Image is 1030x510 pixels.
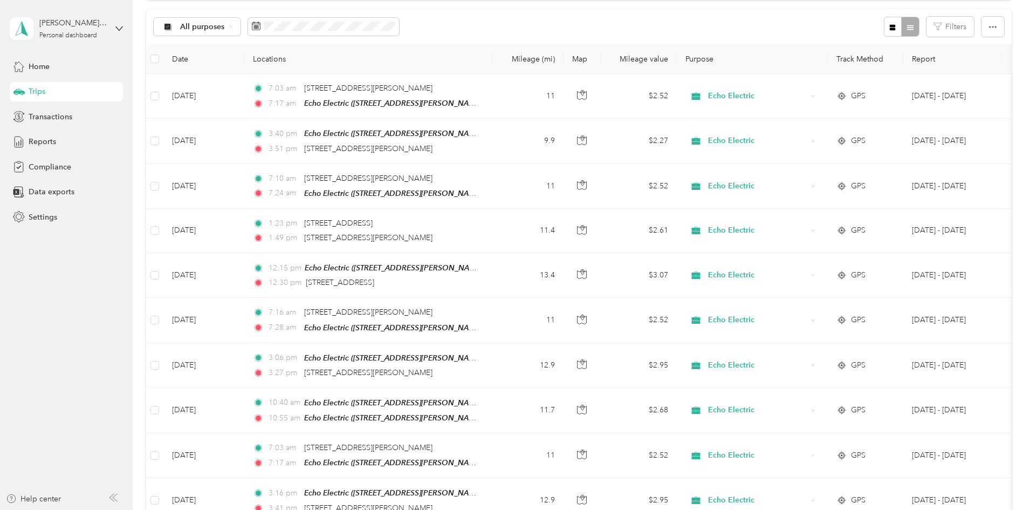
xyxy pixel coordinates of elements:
[903,119,1001,164] td: Sep 1 - 30, 2025
[269,173,299,185] span: 7:10 am
[304,233,432,242] span: [STREET_ADDRESS][PERSON_NAME]
[306,278,374,287] span: [STREET_ADDRESS]
[29,212,57,223] span: Settings
[305,263,485,273] span: Echo Electric ([STREET_ADDRESS][PERSON_NAME])
[180,23,225,31] span: All purposes
[903,164,1001,209] td: Sep 1 - 30, 2025
[29,186,74,198] span: Data exports
[304,84,432,93] span: [STREET_ADDRESS][PERSON_NAME]
[708,359,807,371] span: Echo Electric
[269,128,299,140] span: 3:40 pm
[163,209,244,253] td: [DATE]
[492,298,564,343] td: 11
[601,343,677,388] td: $2.95
[492,209,564,253] td: 11.4
[601,164,677,209] td: $2.52
[828,44,903,74] th: Track Method
[304,144,432,153] span: [STREET_ADDRESS][PERSON_NAME]
[269,277,301,289] span: 12:30 pm
[304,308,432,317] span: [STREET_ADDRESS][PERSON_NAME]
[304,353,545,363] span: Echo Electric ([STREET_ADDRESS][PERSON_NAME][PERSON_NAME])
[601,433,677,478] td: $2.52
[851,269,866,281] span: GPS
[492,164,564,209] td: 11
[304,219,373,228] span: [STREET_ADDRESS]
[163,298,244,343] td: [DATE]
[29,136,56,147] span: Reports
[601,74,677,119] td: $2.52
[492,343,564,388] td: 12.9
[269,98,299,110] span: 7:17 am
[851,404,866,416] span: GPS
[851,90,866,102] span: GPS
[492,119,564,164] td: 9.9
[903,44,1001,74] th: Report
[601,209,677,253] td: $2.61
[304,99,484,108] span: Echo Electric ([STREET_ADDRESS][PERSON_NAME])
[564,44,601,74] th: Map
[492,74,564,119] td: 11
[163,119,244,164] td: [DATE]
[492,44,564,74] th: Mileage (mi)
[269,457,299,469] span: 7:17 am
[304,323,484,332] span: Echo Electric ([STREET_ADDRESS][PERSON_NAME])
[29,161,71,173] span: Compliance
[163,433,244,478] td: [DATE]
[708,314,807,326] span: Echo Electric
[708,135,807,147] span: Echo Electric
[851,359,866,371] span: GPS
[269,412,299,424] span: 10:55 am
[269,232,299,244] span: 1:49 pm
[708,180,807,192] span: Echo Electric
[304,443,432,452] span: [STREET_ADDRESS][PERSON_NAME]
[29,111,72,123] span: Transactions
[304,129,484,138] span: Echo Electric ([STREET_ADDRESS][PERSON_NAME])
[708,494,807,506] span: Echo Electric
[29,86,45,97] span: Trips
[304,458,484,467] span: Echo Electric ([STREET_ADDRESS][PERSON_NAME])
[244,44,492,74] th: Locations
[269,397,299,409] span: 10:40 am
[269,143,299,155] span: 3:51 pm
[903,388,1001,433] td: Sep 1 - 30, 2025
[851,225,866,236] span: GPS
[39,17,107,29] div: [PERSON_NAME] [PERSON_NAME]
[163,74,244,119] td: [DATE]
[304,189,484,198] span: Echo Electric ([STREET_ADDRESS][PERSON_NAME])
[851,135,866,147] span: GPS
[304,413,545,423] span: Echo Electric ([STREET_ADDRESS][PERSON_NAME][PERSON_NAME])
[851,494,866,506] span: GPS
[269,262,300,274] span: 12:15 pm
[492,253,564,298] td: 13.4
[163,388,244,433] td: [DATE]
[601,119,677,164] td: $2.27
[851,450,866,461] span: GPS
[304,174,432,183] span: [STREET_ADDRESS][PERSON_NAME]
[601,388,677,433] td: $2.68
[269,442,299,454] span: 7:03 am
[492,433,564,478] td: 11
[163,253,244,298] td: [DATE]
[677,44,828,74] th: Purpose
[304,368,432,377] span: [STREET_ADDRESS][PERSON_NAME]
[269,187,299,199] span: 7:24 am
[163,44,244,74] th: Date
[269,367,299,379] span: 3:27 pm
[29,61,50,72] span: Home
[304,398,484,407] span: Echo Electric ([STREET_ADDRESS][PERSON_NAME])
[601,298,677,343] td: $2.52
[6,493,61,505] button: Help center
[269,352,299,364] span: 3:06 pm
[903,343,1001,388] td: Sep 1 - 30, 2025
[970,450,1030,510] iframe: Everlance-gr Chat Button Frame
[903,433,1001,478] td: Sep 1 - 30, 2025
[708,269,807,281] span: Echo Electric
[492,388,564,433] td: 11.7
[269,322,299,334] span: 7:28 am
[903,74,1001,119] td: Sep 1 - 30, 2025
[851,180,866,192] span: GPS
[708,90,807,102] span: Echo Electric
[304,488,545,498] span: Echo Electric ([STREET_ADDRESS][PERSON_NAME][PERSON_NAME])
[269,307,299,318] span: 7:16 am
